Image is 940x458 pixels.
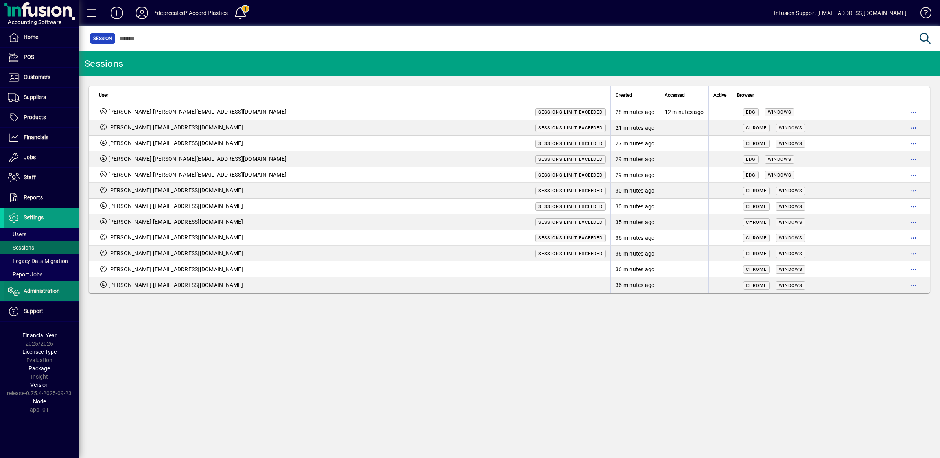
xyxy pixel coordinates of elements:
td: 21 minutes ago [610,120,660,136]
span: [PERSON_NAME] [EMAIL_ADDRESS][DOMAIN_NAME] [108,281,243,289]
div: Mozilla/5.0 (Windows NT 10.0; Win64; x64) AppleWebKit/537.36 (KHTML, like Gecko) Chrome/140.0.0.0... [737,265,874,273]
span: [PERSON_NAME] [PERSON_NAME][EMAIL_ADDRESS][DOMAIN_NAME] [108,108,286,116]
div: Mozilla/5.0 (Windows NT 10.0; Win64; x64) AppleWebKit/537.36 (KHTML, like Gecko) Chrome/140.0.0.0... [737,155,874,163]
a: Administration [4,281,79,301]
span: Accessed [665,91,685,99]
span: Chrome [746,141,767,146]
span: Sessions limit exceeded [538,157,603,162]
td: 29 minutes ago [610,167,660,183]
span: Edg [746,157,756,162]
button: More options [907,106,920,118]
a: Knowledge Base [914,2,930,27]
span: Chrome [746,251,767,256]
span: Windows [768,110,791,115]
td: 28 minutes ago [610,104,660,120]
span: Chrome [746,235,767,241]
span: Licensee Type [22,349,57,355]
span: Report Jobs [8,271,42,278]
a: Customers [4,68,79,87]
div: Mozilla/5.0 (Windows NT 10.0; Win64; x64) AppleWebKit/537.36 (KHTML, like Gecko) Chrome/140.0.0.0... [737,139,874,147]
span: Chrome [746,204,767,209]
a: Products [4,108,79,127]
span: Windows [779,125,802,131]
div: Mozilla/5.0 (Windows NT 10.0; Win64; x64) AppleWebKit/537.36 (KHTML, like Gecko) Chrome/140.0.0.0... [737,249,874,258]
a: Support [4,302,79,321]
span: [PERSON_NAME] [EMAIL_ADDRESS][DOMAIN_NAME] [108,139,243,147]
span: Customers [24,74,50,80]
span: Chrome [746,283,767,288]
span: Windows [779,235,802,241]
span: Created [616,91,632,99]
span: Windows [779,251,802,256]
button: More options [907,137,920,150]
td: 36 minutes ago [610,230,660,246]
span: Sessions limit exceeded [538,110,603,115]
span: Home [24,34,38,40]
span: Suppliers [24,94,46,100]
button: More options [907,232,920,244]
div: Mozilla/5.0 (Windows NT 10.0; Win64; x64) AppleWebKit/537.36 (KHTML, like Gecko) Chrome/140.0.0.0... [737,218,874,226]
button: More options [907,216,920,228]
span: Financial Year [22,332,57,338]
span: [PERSON_NAME] [PERSON_NAME][EMAIL_ADDRESS][DOMAIN_NAME] [108,155,286,163]
span: Products [24,114,46,120]
a: POS [4,48,79,67]
span: Edg [746,173,756,178]
span: Administration [24,288,60,294]
span: [PERSON_NAME] [EMAIL_ADDRESS][DOMAIN_NAME] [108,186,243,195]
span: Windows [779,188,802,193]
div: Mozilla/5.0 (Windows NT 10.0; Win64; x64) AppleWebKit/537.36 (KHTML, like Gecko) Chrome/140.0.0.0... [737,123,874,132]
a: Reports [4,188,79,208]
div: Mozilla/5.0 (Windows NT 10.0; Win64; x64) AppleWebKit/537.36 (KHTML, like Gecko) Chrome/140.0.0.0... [737,171,874,179]
span: [PERSON_NAME] [PERSON_NAME][EMAIL_ADDRESS][DOMAIN_NAME] [108,171,286,179]
button: More options [907,121,920,134]
span: Sessions limit exceeded [538,204,603,209]
span: Windows [768,157,791,162]
td: 30 minutes ago [610,199,660,214]
span: Chrome [746,188,767,193]
span: Sessions limit exceeded [538,251,603,256]
div: Mozilla/5.0 (Windows NT 10.0; Win64; x64) AppleWebKit/537.36 (KHTML, like Gecko) Chrome/140.0.0.0... [737,202,874,210]
span: Settings [24,214,44,221]
a: Users [4,228,79,241]
button: Add [104,6,129,20]
span: Reports [24,194,43,200]
span: Users [8,231,26,237]
div: Infusion Support [EMAIL_ADDRESS][DOMAIN_NAME] [774,7,907,19]
button: More options [907,184,920,197]
span: [PERSON_NAME] [EMAIL_ADDRESS][DOMAIN_NAME] [108,218,243,226]
button: More options [907,200,920,213]
button: More options [907,263,920,276]
span: Chrome [746,125,767,131]
span: Legacy Data Migration [8,258,68,264]
span: Sessions limit exceeded [538,235,603,241]
div: Mozilla/5.0 (Windows NT 10.0; Win64; x64) AppleWebKit/537.36 (KHTML, like Gecko) Chrome/140.0.0.0... [737,108,874,116]
span: Windows [779,204,802,209]
div: Mozilla/5.0 (Windows NT 10.0; Win64; x64) AppleWebKit/537.36 (KHTML, like Gecko) Chrome/140.0.0.0... [737,186,874,195]
a: Financials [4,128,79,147]
a: Home [4,28,79,47]
td: 29 minutes ago [610,151,660,167]
span: Chrome [746,267,767,272]
span: [PERSON_NAME] [EMAIL_ADDRESS][DOMAIN_NAME] [108,234,243,242]
span: POS [24,54,34,60]
span: Version [30,382,49,388]
td: 12 minutes ago [660,104,709,120]
a: Sessions [4,241,79,254]
span: Financials [24,134,48,140]
span: Sessions limit exceeded [538,141,603,146]
span: Windows [768,173,791,178]
a: Report Jobs [4,268,79,281]
button: More options [907,279,920,291]
span: Windows [779,283,802,288]
span: Jobs [24,154,36,160]
td: 36 minutes ago [610,261,660,277]
span: User [99,91,108,99]
span: Edg [746,110,756,115]
span: [PERSON_NAME] [EMAIL_ADDRESS][DOMAIN_NAME] [108,249,243,258]
span: Sessions [8,245,34,251]
td: 27 minutes ago [610,136,660,151]
span: Sessions limit exceeded [538,173,603,178]
a: Legacy Data Migration [4,254,79,268]
td: 36 minutes ago [610,246,660,261]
